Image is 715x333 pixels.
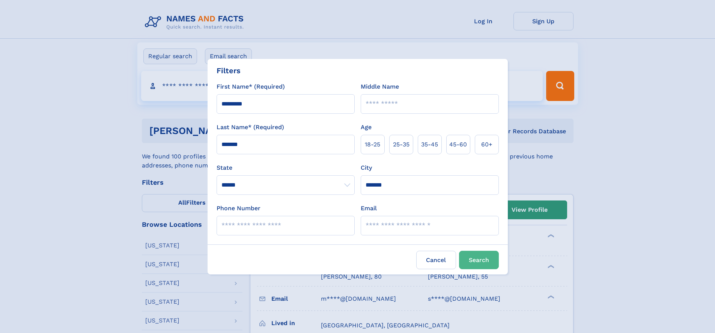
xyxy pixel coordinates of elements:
[416,251,456,269] label: Cancel
[217,163,355,172] label: State
[459,251,499,269] button: Search
[393,140,409,149] span: 25‑35
[365,140,380,149] span: 18‑25
[217,82,285,91] label: First Name* (Required)
[361,82,399,91] label: Middle Name
[361,123,372,132] label: Age
[361,204,377,213] label: Email
[217,204,260,213] label: Phone Number
[361,163,372,172] label: City
[449,140,467,149] span: 45‑60
[217,65,241,76] div: Filters
[217,123,284,132] label: Last Name* (Required)
[421,140,438,149] span: 35‑45
[481,140,492,149] span: 60+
